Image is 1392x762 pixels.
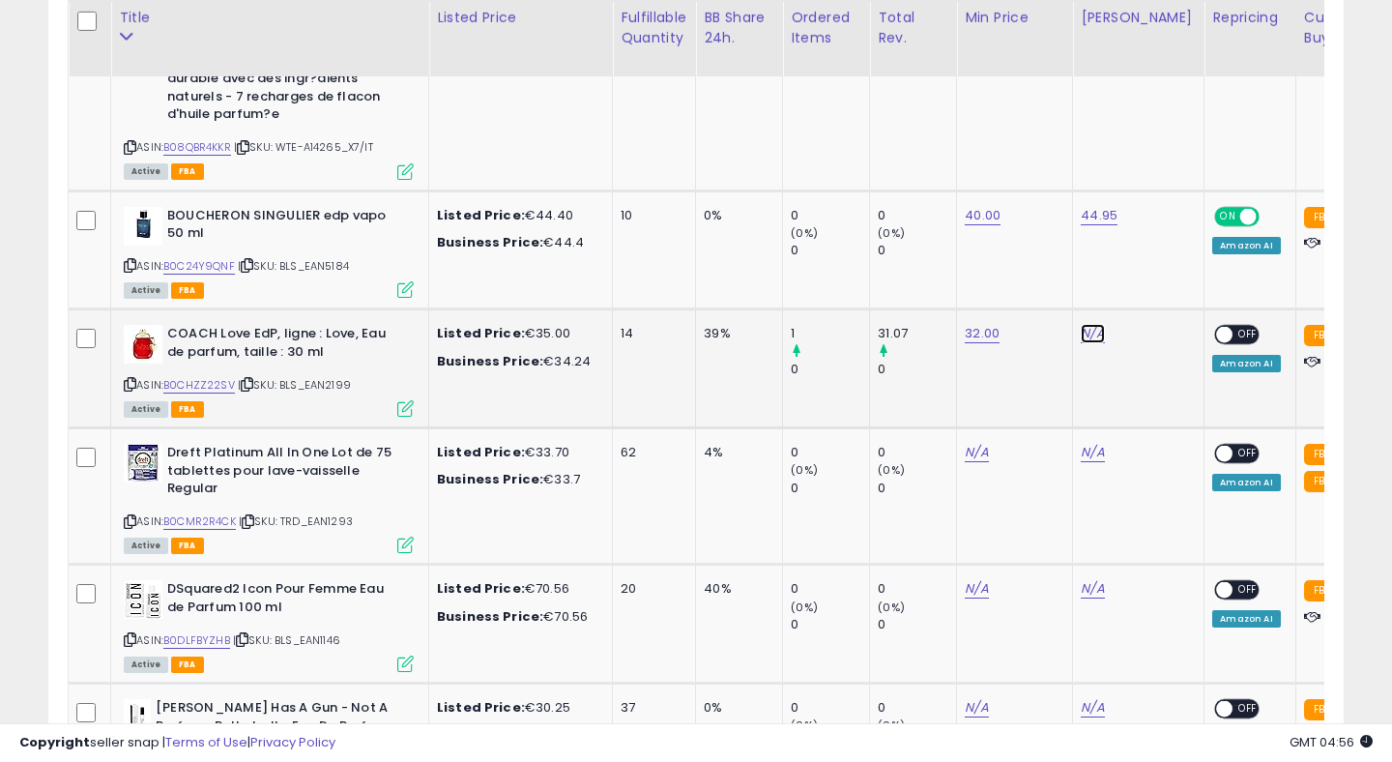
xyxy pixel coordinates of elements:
div: Total Rev. [878,8,948,48]
a: B0CHZZ22SV [163,377,235,394]
a: 40.00 [965,206,1000,225]
a: N/A [965,443,988,462]
b: [PERSON_NAME] Has A Gun - Not A Perfume Rollerball - Eau De Parfum - 5ML [156,699,391,758]
span: All listings currently available for purchase on Amazon [124,282,168,299]
div: 0% [704,207,768,224]
div: Amazon AI [1212,610,1280,628]
a: Terms of Use [165,733,247,751]
div: 0 [791,580,869,598]
b: Business Price: [437,470,543,488]
div: Repricing [1212,8,1287,28]
a: N/A [1081,579,1104,599]
div: Amazon AI [1212,474,1280,491]
span: FBA [171,538,204,554]
a: N/A [965,698,988,718]
a: B0DLFBYZHB [163,632,230,649]
div: 0 [791,207,869,224]
div: 0 [791,242,869,259]
div: ASIN: [124,16,414,178]
span: FBA [171,163,204,180]
span: OFF [1232,582,1263,599]
small: FBA [1304,471,1340,492]
small: FBA [1304,580,1340,601]
small: FBA [1304,325,1340,346]
a: N/A [1081,698,1104,718]
div: €70.56 [437,580,597,598]
b: COACH Love EdP, ligne : Love, Eau de parfum, taille : 30 ml [167,325,402,366]
span: 2025-09-18 04:56 GMT [1290,733,1373,751]
div: 0 [878,444,956,461]
div: Title [119,8,420,28]
div: ASIN: [124,325,414,415]
b: Listed Price: [437,579,525,598]
div: €33.70 [437,444,597,461]
div: €70.56 [437,608,597,626]
span: OFF [1232,446,1263,462]
span: OFF [1232,701,1263,718]
img: 31p1bh8Un9L._SL40_.jpg [124,207,162,246]
img: 51HLro2TZJL._SL40_.jpg [124,444,162,483]
div: 39% [704,325,768,342]
div: Listed Price [437,8,604,28]
div: Amazon AI [1212,237,1280,254]
div: seller snap | | [19,734,335,752]
b: Business Price: [437,233,543,251]
div: 0 [878,207,956,224]
span: All listings currently available for purchase on Amazon [124,401,168,418]
small: FBA [1304,207,1340,228]
div: €35.00 [437,325,597,342]
div: €34.24 [437,353,597,370]
span: | SKU: BLS_EAN2199 [238,377,351,393]
div: Ordered Items [791,8,861,48]
div: €44.40 [437,207,597,224]
strong: Copyright [19,733,90,751]
small: FBA [1304,699,1340,720]
div: 20 [621,580,681,598]
b: Listed Price: [437,698,525,717]
span: | SKU: WTE-A14265_X7/IT [234,139,373,155]
div: 31.07 [878,325,956,342]
a: Privacy Policy [250,733,335,751]
b: Business Price: [437,352,543,370]
span: | SKU: BLS_EAN1146 [233,632,340,648]
b: Listed Price: [437,206,525,224]
img: 41-TF+52gnL._SL40_.jpg [124,580,162,619]
div: 40% [704,580,768,598]
a: 32.00 [965,324,1000,343]
div: Fulfillable Quantity [621,8,687,48]
div: 4% [704,444,768,461]
span: OFF [1232,327,1263,343]
a: 44.95 [1081,206,1117,225]
div: €30.25 [437,699,597,717]
div: 0 [878,480,956,497]
img: 3150ne9nxsL._SL40_.jpg [124,699,151,738]
div: 0 [878,361,956,378]
b: Business Price: [437,607,543,626]
b: Listed Price: [437,324,525,342]
small: (0%) [791,462,818,478]
div: 0 [791,616,869,633]
div: 1 [791,325,869,342]
small: (0%) [878,462,905,478]
span: FBA [171,282,204,299]
div: 14 [621,325,681,342]
span: All listings currently available for purchase on Amazon [124,657,168,673]
div: ASIN: [124,580,414,670]
div: 0 [878,699,956,717]
div: [PERSON_NAME] [1081,8,1196,28]
div: €33.7 [437,471,597,488]
div: 0 [791,480,869,497]
div: 0% [704,699,768,717]
div: BB Share 24h. [704,8,774,48]
div: 10 [621,207,681,224]
div: ASIN: [124,207,414,297]
span: OFF [1257,208,1288,224]
div: €44.4 [437,234,597,251]
div: Min Price [965,8,1064,28]
span: | SKU: TRD_EAN1293 [239,513,353,529]
span: All listings currently available for purchase on Amazon [124,163,168,180]
small: (0%) [878,225,905,241]
div: 0 [791,361,869,378]
span: ON [1216,208,1240,224]
small: FBA [1304,444,1340,465]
